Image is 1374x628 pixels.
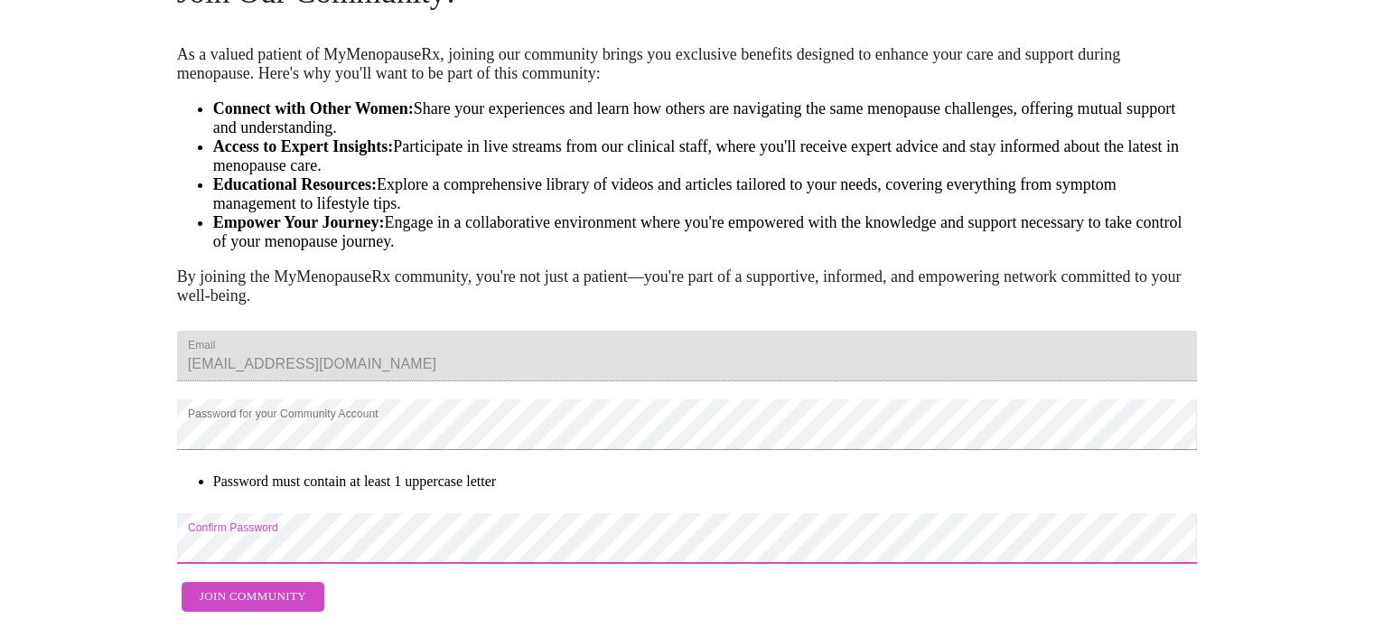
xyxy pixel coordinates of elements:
[177,267,1198,305] p: By joining the MyMenopauseRx community, you're not just a patient—you're part of a supportive, in...
[213,175,1198,213] li: Explore a comprehensive library of videos and articles tailored to your needs, covering everythin...
[213,137,394,155] strong: Access to Expert Insights:
[213,137,1198,175] li: Participate in live streams from our clinical staff, where you'll receive expert advice and stay ...
[213,213,1198,251] li: Engage in a collaborative environment where you're empowered with the knowledge and support neces...
[213,175,377,193] strong: Educational Resources:
[213,99,414,117] strong: Connect with Other Women:
[213,473,1198,490] li: Password must contain at least 1 uppercase letter
[213,213,385,231] strong: Empower Your Journey:
[177,45,1198,83] p: As a valued patient of MyMenopauseRx, joining our community brings you exclusive benefits designe...
[213,99,1198,137] li: Share your experiences and learn how others are navigating the same menopause challenges, offerin...
[182,582,324,612] button: Join Community
[200,586,306,607] span: Join Community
